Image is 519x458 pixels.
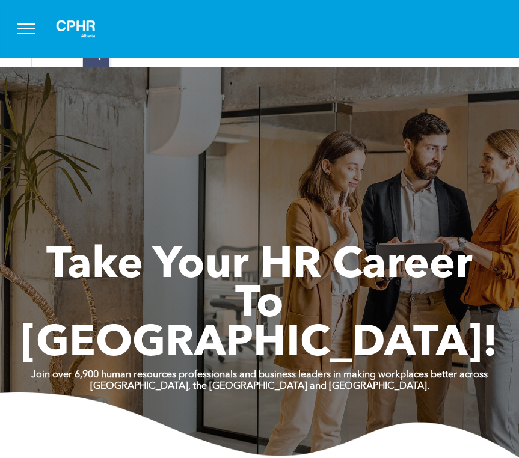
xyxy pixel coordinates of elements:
img: A white background with a few lines on it [46,10,106,48]
span: To [GEOGRAPHIC_DATA]! [21,284,498,366]
span: Take Your HR Career [46,245,473,288]
button: menu [11,13,42,44]
strong: [GEOGRAPHIC_DATA], the [GEOGRAPHIC_DATA] and [GEOGRAPHIC_DATA]. [90,382,429,391]
strong: Join over 6,900 human resources professionals and business leaders in making workplaces better ac... [31,370,488,380]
